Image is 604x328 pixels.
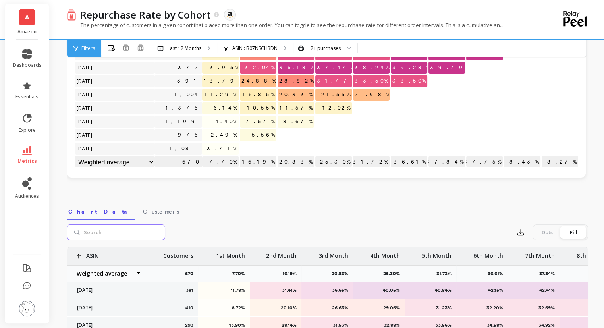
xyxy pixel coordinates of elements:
span: 16.85% [241,89,276,100]
p: 36.61% [488,270,508,277]
p: 1st Month [216,247,245,260]
span: Chart Data [68,208,133,216]
p: ASIN [86,247,99,260]
a: 391 [176,75,202,87]
p: 3rd Month [319,247,348,260]
nav: Tabs [67,201,588,220]
span: 7.57% [244,116,276,127]
span: 2.49% [209,129,239,141]
a: 975 [176,129,202,141]
span: 11.57% [278,102,314,114]
span: 3.71% [205,143,239,154]
span: [DATE] [75,143,95,154]
span: 38.24% [353,62,391,73]
div: 2+ purchases [311,44,341,52]
p: Customers [163,247,193,260]
p: 31.72% [353,156,390,168]
span: 11.29% [203,89,239,100]
a: 1,199 [164,116,202,127]
p: 16.19% [240,156,276,168]
span: 12.02% [321,102,352,114]
p: 26.63% [307,305,348,311]
input: Search [67,224,165,240]
p: 31.72% [436,270,456,277]
p: 7th Month [525,247,555,260]
a: 1,004 [173,89,202,100]
span: 4.40% [214,116,239,127]
p: 20.10% [255,305,297,311]
span: 37.47% [315,62,356,73]
p: 25.30% [315,156,352,168]
span: 8.67% [282,116,314,127]
span: [DATE] [75,89,95,100]
span: 36.18% [278,62,316,73]
span: [DATE] [75,62,95,73]
a: 372 [176,62,202,73]
p: 410 [185,305,193,311]
p: 25.30% [383,270,405,277]
p: 381 [186,287,193,293]
span: 24.88% [240,75,278,87]
p: 7.70% [202,156,239,168]
span: dashboards [13,62,42,68]
p: 5th Month [422,247,452,260]
span: [DATE] [75,102,95,114]
p: 2nd Month [266,247,297,260]
span: [DATE] [75,129,95,141]
span: 13.79% [202,75,244,87]
span: 31.77% [315,75,357,87]
p: 670 [154,156,202,168]
p: ASIN : B07NSCH3DN [232,45,278,52]
p: 42.41% [513,287,555,293]
p: 40.84% [410,287,452,293]
span: [DATE] [75,75,95,87]
a: 1,375 [164,102,202,114]
p: 40.05% [358,287,400,293]
p: 37.75% [466,156,503,168]
p: 6th Month [473,247,503,260]
p: 37.84% [428,156,465,168]
span: 6.14% [212,102,239,114]
p: 11.78% [203,287,245,293]
a: 1,081 [168,143,202,154]
p: 31.23% [410,305,452,311]
p: 20.83% [332,270,353,277]
p: Repurchase Rate by Cohort [80,8,211,21]
p: 32.20% [461,305,503,311]
p: 20.83% [278,156,314,168]
span: 39.79% [428,62,473,73]
span: A [25,13,29,22]
span: 33.50% [353,75,390,87]
p: Last 12 Months [168,45,201,52]
span: 10.55% [245,102,276,114]
span: audiences [15,193,39,199]
p: 31.41% [255,287,297,293]
span: 5.56% [250,129,276,141]
p: 38.27% [542,156,578,168]
div: Fill [560,226,587,239]
p: Amazon [13,29,42,35]
img: header icon [67,9,76,20]
span: 32.04% [243,62,276,73]
p: 29.06% [358,305,400,311]
p: 42.15% [461,287,503,293]
span: 21.98% [353,89,392,100]
p: [DATE] [72,287,142,293]
p: 37.84% [539,270,560,277]
p: 32.69% [513,305,555,311]
span: 33.50% [391,75,427,87]
p: [DATE] [72,305,142,311]
span: 39.28% [391,62,432,73]
img: api.amazon.svg [226,11,233,18]
span: 13.95% [202,62,241,73]
p: 7.70% [232,270,250,277]
p: 670 [185,270,198,277]
p: 8.72% [203,305,245,311]
span: 21.55% [320,89,352,100]
p: The percentage of customers in a given cohort that placed more than one order. You can toggle to ... [67,21,504,29]
img: profile picture [19,301,35,316]
p: 4th Month [370,247,400,260]
p: 36.65% [307,287,348,293]
span: 28.82% [278,75,315,87]
div: Dots [534,226,560,239]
